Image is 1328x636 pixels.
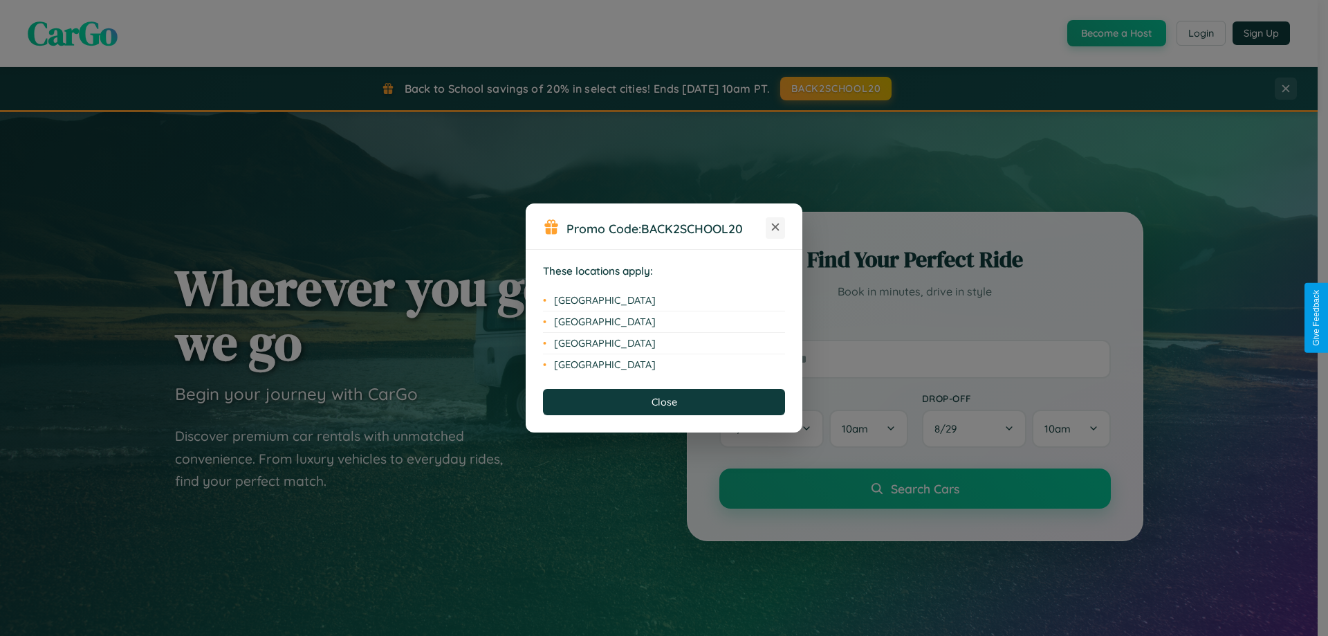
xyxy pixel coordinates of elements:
strong: These locations apply: [543,264,653,278]
li: [GEOGRAPHIC_DATA] [543,311,785,333]
div: Give Feedback [1311,290,1321,346]
li: [GEOGRAPHIC_DATA] [543,354,785,375]
li: [GEOGRAPHIC_DATA] [543,290,785,311]
button: Close [543,389,785,415]
b: BACK2SCHOOL20 [641,221,743,236]
li: [GEOGRAPHIC_DATA] [543,333,785,354]
h3: Promo Code: [566,221,766,236]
